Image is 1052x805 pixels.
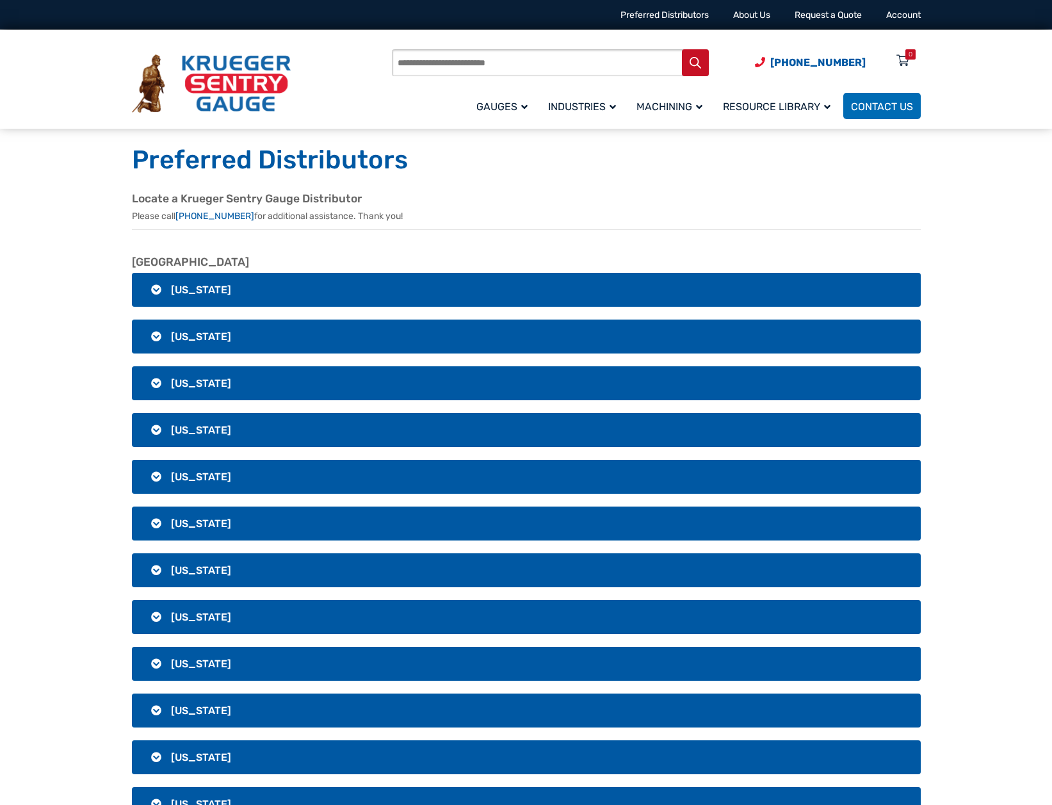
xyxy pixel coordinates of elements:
a: Gauges [469,91,540,121]
a: Preferred Distributors [620,10,709,20]
h2: Locate a Krueger Sentry Gauge Distributor [132,192,921,206]
span: [US_STATE] [171,611,231,623]
span: [US_STATE] [171,424,231,436]
a: Machining [629,91,715,121]
a: Contact Us [843,93,921,119]
h2: [GEOGRAPHIC_DATA] [132,256,921,270]
div: 0 [909,49,912,60]
a: About Us [733,10,770,20]
span: [US_STATE] [171,658,231,670]
span: Contact Us [851,101,913,113]
a: [PHONE_NUMBER] [175,211,254,222]
span: [US_STATE] [171,704,231,717]
span: Resource Library [723,101,830,113]
a: Industries [540,91,629,121]
span: [US_STATE] [171,517,231,530]
a: Request a Quote [795,10,862,20]
span: [US_STATE] [171,471,231,483]
span: [PHONE_NUMBER] [770,56,866,69]
h1: Preferred Distributors [132,144,921,176]
a: Account [886,10,921,20]
span: [US_STATE] [171,751,231,763]
span: Machining [636,101,702,113]
a: Resource Library [715,91,843,121]
a: Phone Number (920) 434-8860 [755,54,866,70]
span: [US_STATE] [171,330,231,343]
span: [US_STATE] [171,284,231,296]
img: Krueger Sentry Gauge [132,54,291,113]
span: [US_STATE] [171,377,231,389]
span: [US_STATE] [171,564,231,576]
span: Gauges [476,101,528,113]
p: Please call for additional assistance. Thank you! [132,209,921,223]
span: Industries [548,101,616,113]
